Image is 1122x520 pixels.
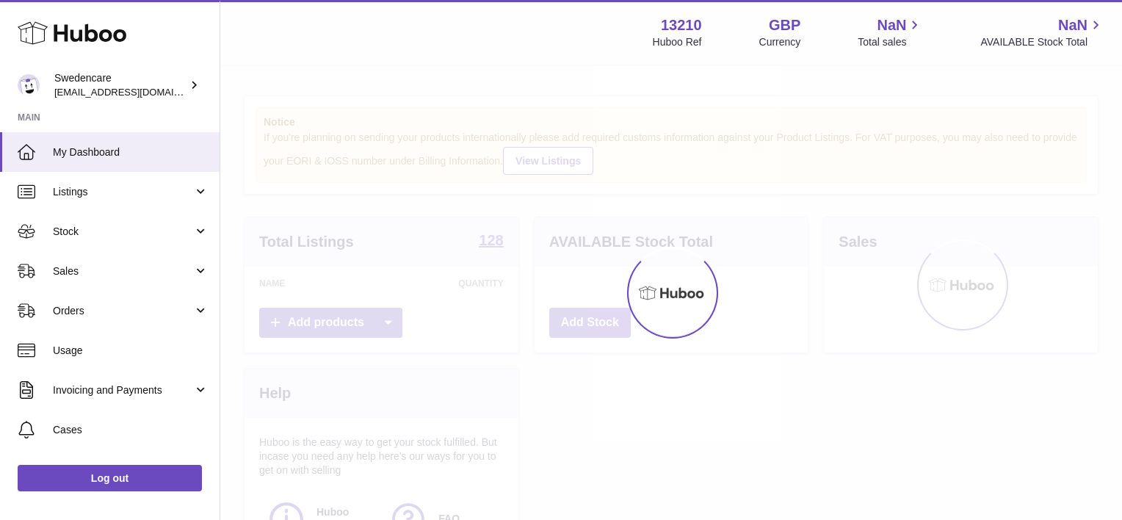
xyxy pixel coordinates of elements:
span: Cases [53,423,209,437]
a: NaN AVAILABLE Stock Total [980,15,1104,49]
span: Listings [53,185,193,199]
a: NaN Total sales [858,15,923,49]
span: Usage [53,344,209,358]
span: Stock [53,225,193,239]
span: [EMAIL_ADDRESS][DOMAIN_NAME] [54,86,216,98]
div: Huboo Ref [653,35,702,49]
strong: 13210 [661,15,702,35]
div: Currency [759,35,801,49]
img: gemma.horsfield@swedencare.co.uk [18,74,40,96]
span: NaN [877,15,906,35]
div: Swedencare [54,71,187,99]
a: Log out [18,465,202,491]
span: Orders [53,304,193,318]
span: Total sales [858,35,923,49]
span: Invoicing and Payments [53,383,193,397]
span: AVAILABLE Stock Total [980,35,1104,49]
span: My Dashboard [53,145,209,159]
strong: GBP [769,15,800,35]
span: Sales [53,264,193,278]
span: NaN [1058,15,1087,35]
